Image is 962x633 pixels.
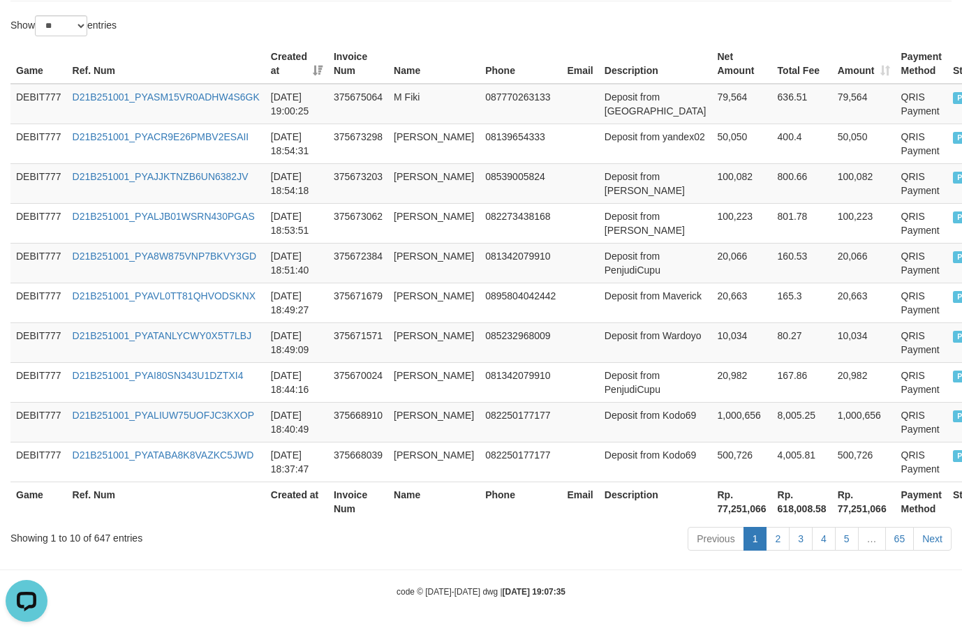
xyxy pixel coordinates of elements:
[480,203,561,243] td: 082273438168
[832,362,896,402] td: 20,982
[10,44,67,84] th: Game
[688,527,743,551] a: Previous
[712,163,772,203] td: 100,082
[712,322,772,362] td: 10,034
[265,163,328,203] td: [DATE] 18:54:18
[388,84,480,124] td: M Fiki
[73,330,252,341] a: D21B251001_PYATANLYCWY0X5T7LBJ
[388,362,480,402] td: [PERSON_NAME]
[397,587,565,597] small: code © [DATE]-[DATE] dwg |
[388,442,480,482] td: [PERSON_NAME]
[712,442,772,482] td: 500,726
[10,163,67,203] td: DEBIT777
[73,251,257,262] a: D21B251001_PYA8W875VNP7BKVY3GD
[388,283,480,322] td: [PERSON_NAME]
[73,211,255,222] a: D21B251001_PYALJB01WSRN430PGAS
[265,124,328,163] td: [DATE] 18:54:31
[712,124,772,163] td: 50,050
[265,84,328,124] td: [DATE] 19:00:25
[35,15,87,36] select: Showentries
[328,243,388,283] td: 375672384
[10,526,390,545] div: Showing 1 to 10 of 647 entries
[480,243,561,283] td: 081342079910
[832,243,896,283] td: 20,066
[265,442,328,482] td: [DATE] 18:37:47
[832,84,896,124] td: 79,564
[265,44,328,84] th: Created at: activate to sort column ascending
[832,203,896,243] td: 100,223
[885,527,915,551] a: 65
[599,203,712,243] td: Deposit from [PERSON_NAME]
[503,587,565,597] strong: [DATE] 19:07:35
[712,283,772,322] td: 20,663
[265,322,328,362] td: [DATE] 18:49:09
[73,171,249,182] a: D21B251001_PYAJJKTNZB6UN6382JV
[772,44,832,84] th: Total Fee
[73,449,254,461] a: D21B251001_PYATABA8K8VAZKC5JWD
[10,203,67,243] td: DEBIT777
[772,203,832,243] td: 801.78
[73,370,244,381] a: D21B251001_PYAI80SN343U1DZTXI4
[789,527,813,551] a: 3
[599,362,712,402] td: Deposit from PenjudiCupu
[896,482,947,521] th: Payment Method
[480,482,561,521] th: Phone
[712,44,772,84] th: Net Amount
[10,362,67,402] td: DEBIT777
[896,322,947,362] td: QRIS Payment
[896,243,947,283] td: QRIS Payment
[388,203,480,243] td: [PERSON_NAME]
[772,283,832,322] td: 165.3
[772,482,832,521] th: Rp. 618,008.58
[67,482,265,521] th: Ref. Num
[265,283,328,322] td: [DATE] 18:49:27
[772,124,832,163] td: 400.4
[599,124,712,163] td: Deposit from yandex02
[599,283,712,322] td: Deposit from Maverick
[772,362,832,402] td: 167.86
[10,402,67,442] td: DEBIT777
[712,203,772,243] td: 100,223
[265,243,328,283] td: [DATE] 18:51:40
[832,163,896,203] td: 100,082
[10,84,67,124] td: DEBIT777
[832,322,896,362] td: 10,034
[73,410,254,421] a: D21B251001_PYALIUW75UOFJC3KXOP
[743,527,767,551] a: 1
[599,84,712,124] td: Deposit from [GEOGRAPHIC_DATA]
[832,482,896,521] th: Rp. 77,251,066
[10,243,67,283] td: DEBIT777
[835,527,859,551] a: 5
[388,482,480,521] th: Name
[73,290,256,301] a: D21B251001_PYAVL0TT81QHVODSKNX
[480,322,561,362] td: 085232968009
[832,124,896,163] td: 50,050
[328,322,388,362] td: 375671571
[772,442,832,482] td: 4,005.81
[480,442,561,482] td: 082250177177
[599,322,712,362] td: Deposit from Wardoyo
[599,402,712,442] td: Deposit from Kodo69
[388,163,480,203] td: [PERSON_NAME]
[896,124,947,163] td: QRIS Payment
[772,163,832,203] td: 800.66
[10,482,67,521] th: Game
[265,362,328,402] td: [DATE] 18:44:16
[10,15,117,36] label: Show entries
[772,84,832,124] td: 636.51
[328,362,388,402] td: 375670024
[772,243,832,283] td: 160.53
[599,44,712,84] th: Description
[896,283,947,322] td: QRIS Payment
[6,6,47,47] button: Open LiveChat chat widget
[480,362,561,402] td: 081342079910
[328,84,388,124] td: 375675064
[328,283,388,322] td: 375671679
[73,131,249,142] a: D21B251001_PYACR9E26PMBV2ESAII
[599,482,712,521] th: Description
[712,362,772,402] td: 20,982
[896,362,947,402] td: QRIS Payment
[388,44,480,84] th: Name
[480,283,561,322] td: 0895804042442
[328,482,388,521] th: Invoice Num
